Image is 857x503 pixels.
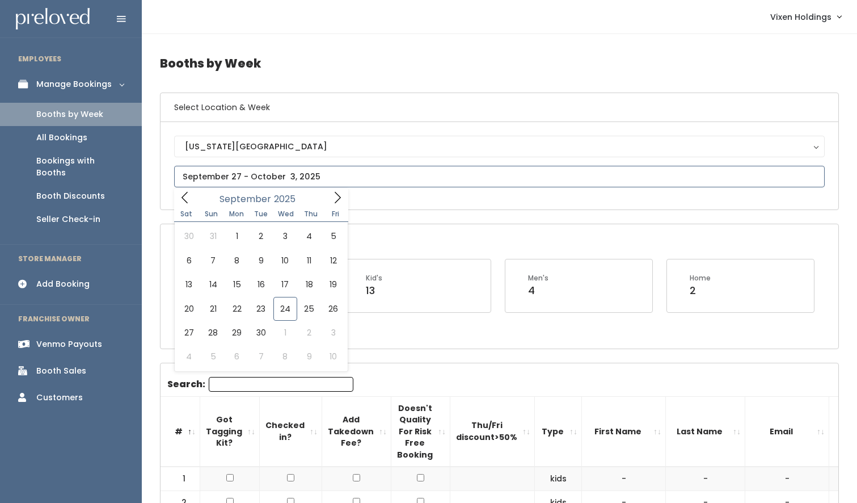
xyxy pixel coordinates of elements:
[297,224,321,248] span: September 4, 2025
[366,283,382,298] div: 13
[297,249,321,273] span: September 11, 2025
[770,11,831,23] span: Vixen Holdings
[36,338,102,350] div: Venmo Payouts
[225,224,249,248] span: September 1, 2025
[366,273,382,283] div: Kid's
[36,108,103,120] div: Booths by Week
[666,396,745,467] th: Last Name: activate to sort column ascending
[249,321,273,345] span: September 30, 2025
[273,249,297,273] span: September 10, 2025
[160,48,839,79] h4: Booths by Week
[36,155,124,179] div: Bookings with Booths
[450,396,535,467] th: Thu/Fri discount&gt;50%: activate to sort column ascending
[249,224,273,248] span: September 2, 2025
[225,345,249,368] span: October 6, 2025
[260,396,322,467] th: Checked in?: activate to sort column ascending
[16,8,90,30] img: preloved logo
[225,273,249,296] span: September 15, 2025
[201,297,225,321] span: September 21, 2025
[177,249,201,273] span: September 6, 2025
[199,211,224,217] span: Sun
[273,345,297,368] span: October 8, 2025
[535,396,582,467] th: Type: activate to sort column ascending
[759,5,852,29] a: Vixen Holdings
[321,273,345,296] span: September 19, 2025
[174,166,825,187] input: September 27 - October 3, 2025
[177,224,201,248] span: August 30, 2025
[201,249,225,273] span: September 7, 2025
[36,78,112,90] div: Manage Bookings
[225,297,249,321] span: September 22, 2025
[690,273,711,283] div: Home
[582,396,666,467] th: First Name: activate to sort column ascending
[177,273,201,296] span: September 13, 2025
[248,211,273,217] span: Tue
[321,345,345,368] span: October 10, 2025
[321,321,345,345] span: October 3, 2025
[36,278,90,290] div: Add Booking
[36,392,83,404] div: Customers
[273,273,297,296] span: September 17, 2025
[297,321,321,345] span: October 2, 2025
[528,283,548,298] div: 4
[321,224,345,248] span: September 5, 2025
[177,297,201,321] span: September 20, 2025
[201,273,225,296] span: September 14, 2025
[535,467,582,491] td: kids
[167,377,353,392] label: Search:
[177,321,201,345] span: September 27, 2025
[36,365,86,377] div: Booth Sales
[745,467,829,491] td: -
[219,195,271,204] span: September
[249,297,273,321] span: September 23, 2025
[201,224,225,248] span: August 31, 2025
[582,467,666,491] td: -
[161,93,838,122] h6: Select Location & Week
[36,132,87,144] div: All Bookings
[297,345,321,368] span: October 9, 2025
[273,297,297,321] span: September 24, 2025
[249,345,273,368] span: October 7, 2025
[322,396,391,467] th: Add Takedown Fee?: activate to sort column ascending
[666,467,745,491] td: -
[297,297,321,321] span: September 25, 2025
[200,396,260,467] th: Got Tagging Kit?: activate to sort column ascending
[321,249,345,273] span: September 12, 2025
[297,273,321,296] span: September 18, 2025
[249,249,273,273] span: September 9, 2025
[36,213,100,225] div: Seller Check-in
[174,136,825,157] button: [US_STATE][GEOGRAPHIC_DATA]
[690,283,711,298] div: 2
[201,345,225,368] span: October 5, 2025
[224,211,249,217] span: Mon
[273,224,297,248] span: September 3, 2025
[161,396,200,467] th: #: activate to sort column descending
[185,140,814,153] div: [US_STATE][GEOGRAPHIC_DATA]
[174,211,199,217] span: Sat
[745,396,829,467] th: Email: activate to sort column ascending
[273,211,298,217] span: Wed
[298,211,323,217] span: Thu
[273,321,297,345] span: October 1, 2025
[177,345,201,368] span: October 4, 2025
[528,273,548,283] div: Men's
[271,192,305,206] input: Year
[209,377,353,392] input: Search:
[321,297,345,321] span: September 26, 2025
[225,249,249,273] span: September 8, 2025
[201,321,225,345] span: September 28, 2025
[225,321,249,345] span: September 29, 2025
[249,273,273,296] span: September 16, 2025
[391,396,450,467] th: Doesn't Quality For Risk Free Booking : activate to sort column ascending
[161,467,200,491] td: 1
[36,190,105,202] div: Booth Discounts
[323,211,348,217] span: Fri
